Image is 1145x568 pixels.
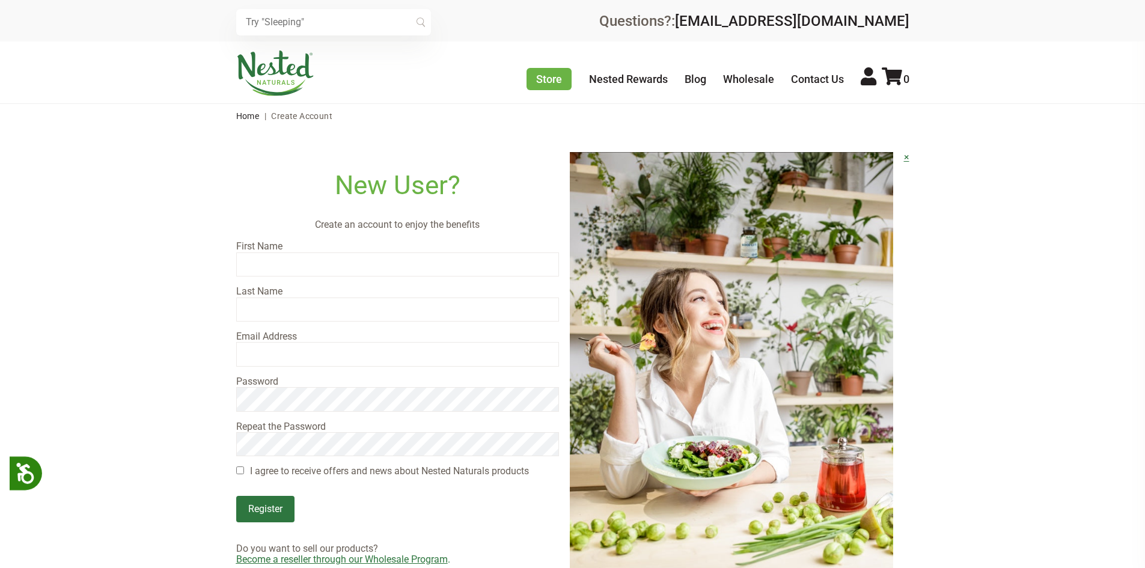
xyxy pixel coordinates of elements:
div: Questions?: [599,14,909,28]
nav: breadcrumbs [236,104,909,128]
input: Try "Sleeping" [236,9,431,35]
a: Home [236,111,260,121]
h1: New User? [236,170,560,201]
a: [EMAIL_ADDRESS][DOMAIN_NAME] [675,13,909,29]
a: Store [527,68,572,90]
label: Last Name [236,286,560,297]
label: Repeat the Password [236,421,560,432]
p: Create an account to enjoy the benefits [236,218,560,231]
label: Password [236,376,560,387]
span: Create Account [271,111,332,121]
a: Become a reseller through our Wholesale Program [236,554,448,565]
a: Nested Rewards [589,73,668,85]
span: | [261,111,269,121]
span: 0 [903,73,909,85]
label: Email Address [236,331,560,342]
img: Nested Naturals [236,50,314,96]
div: Do you want to sell our products? [236,543,560,566]
input: Register [236,496,295,522]
a: Contact Us [791,73,844,85]
a: 0 [882,73,909,85]
label: First Name [236,241,560,252]
span: . [236,554,450,565]
a: Wholesale [723,73,774,85]
label: I agree to receive offers and news about Nested Naturals products [250,466,529,477]
a: Blog [685,73,706,85]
